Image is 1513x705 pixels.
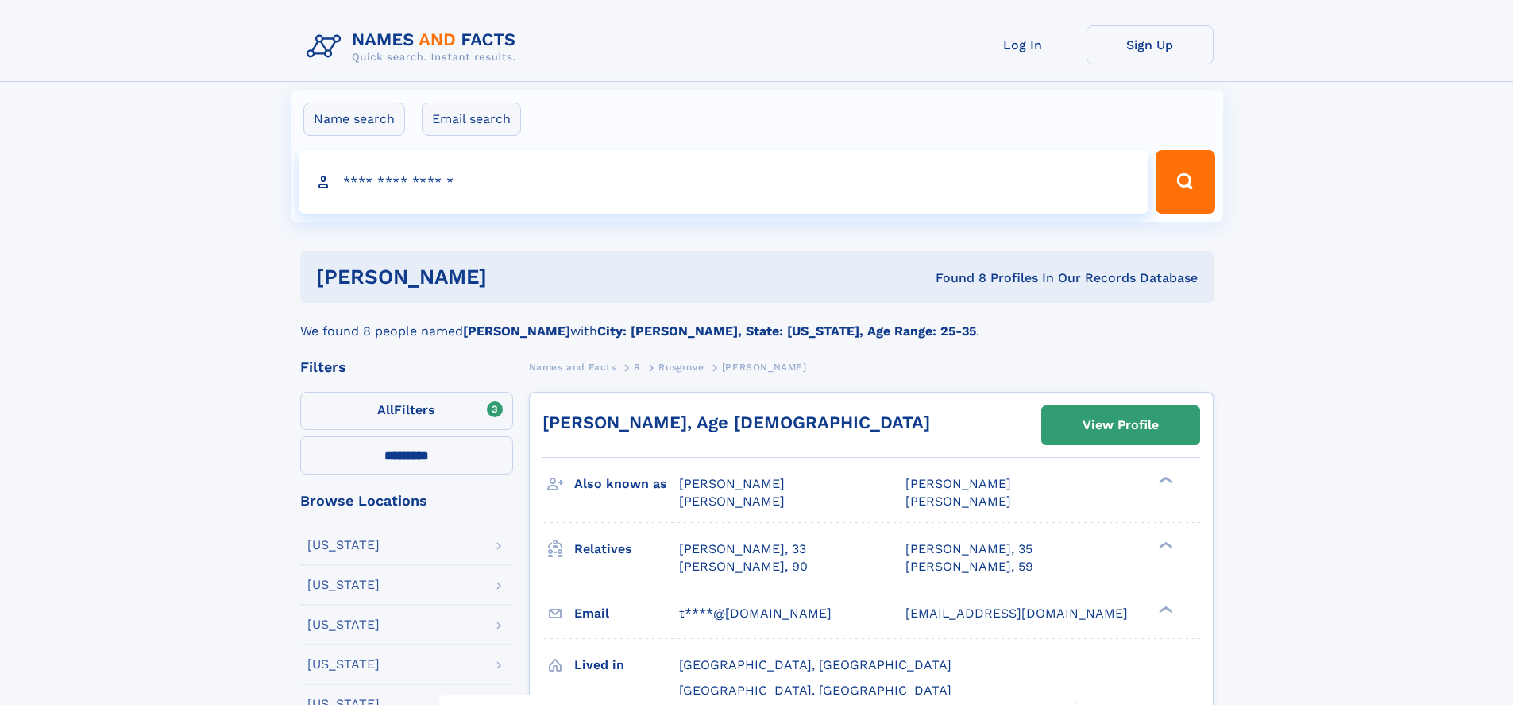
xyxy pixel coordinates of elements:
[574,652,679,679] h3: Lived in
[300,25,529,68] img: Logo Names and Facts
[1083,407,1159,444] div: View Profile
[905,476,1011,491] span: [PERSON_NAME]
[905,558,1033,575] a: [PERSON_NAME], 59
[303,103,405,136] label: Name search
[1155,604,1174,614] div: ❯
[634,357,641,377] a: R
[307,579,380,591] div: [US_STATE]
[905,494,1011,509] span: [PERSON_NAME]
[679,494,785,509] span: [PERSON_NAME]
[1155,540,1174,550] div: ❯
[722,362,807,373] span: [PERSON_NAME]
[463,323,570,339] b: [PERSON_NAME]
[1155,475,1174,486] div: ❯
[307,618,380,631] div: [US_STATE]
[679,558,808,575] a: [PERSON_NAME], 90
[300,360,513,374] div: Filters
[422,103,521,136] label: Email search
[658,357,704,377] a: Rusgrove
[299,150,1149,214] input: search input
[905,540,1032,558] a: [PERSON_NAME], 35
[307,539,380,552] div: [US_STATE]
[679,683,951,698] span: [GEOGRAPHIC_DATA], [GEOGRAPHIC_DATA]
[679,540,806,558] a: [PERSON_NAME], 33
[679,476,785,491] span: [PERSON_NAME]
[1156,150,1214,214] button: Search Button
[300,303,1214,341] div: We found 8 people named with .
[377,402,394,417] span: All
[300,494,513,508] div: Browse Locations
[711,269,1198,287] div: Found 8 Profiles In Our Records Database
[1087,25,1214,64] a: Sign Up
[1042,406,1199,444] a: View Profile
[959,25,1087,64] a: Log In
[574,600,679,627] h3: Email
[658,362,704,373] span: Rusgrove
[316,267,712,287] h1: [PERSON_NAME]
[905,606,1128,621] span: [EMAIL_ADDRESS][DOMAIN_NAME]
[597,323,976,339] b: City: [PERSON_NAME], State: [US_STATE], Age Range: 25-35
[634,362,641,373] span: R
[300,392,513,430] label: Filters
[574,536,679,563] h3: Relatives
[574,471,679,498] h3: Also known as
[529,357,616,377] a: Names and Facts
[542,413,930,432] a: [PERSON_NAME], Age [DEMOGRAPHIC_DATA]
[679,657,951,672] span: [GEOGRAPHIC_DATA], [GEOGRAPHIC_DATA]
[307,658,380,671] div: [US_STATE]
